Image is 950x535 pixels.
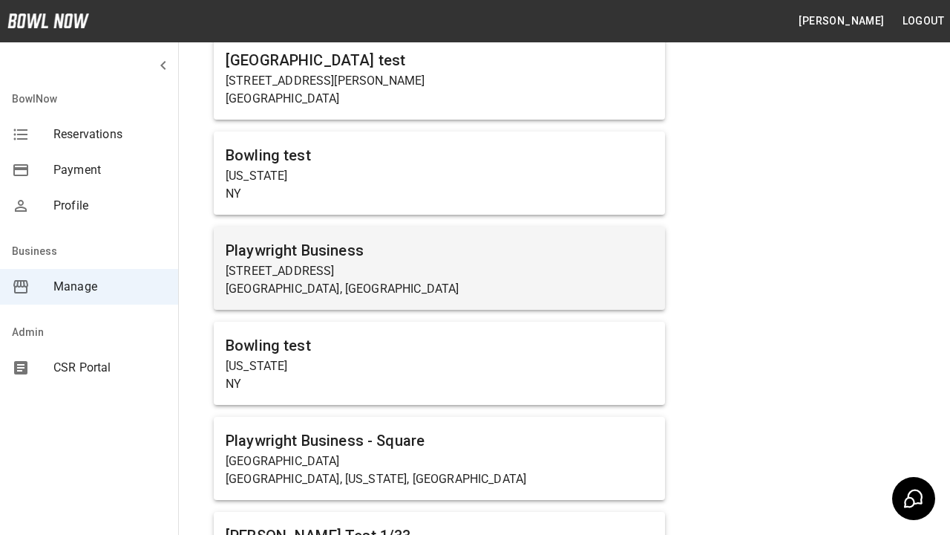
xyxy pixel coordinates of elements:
span: Profile [53,197,166,215]
button: [PERSON_NAME] [793,7,890,35]
p: NY [226,375,653,393]
p: [STREET_ADDRESS] [226,262,653,280]
span: Manage [53,278,166,296]
span: Reservations [53,126,166,143]
h6: Bowling test [226,334,653,357]
span: Payment [53,161,166,179]
span: CSR Portal [53,359,166,377]
p: [STREET_ADDRESS][PERSON_NAME] [226,72,653,90]
p: [GEOGRAPHIC_DATA] [226,90,653,108]
h6: Playwright Business [226,239,653,262]
img: logo [7,13,89,28]
p: [GEOGRAPHIC_DATA], [GEOGRAPHIC_DATA] [226,280,653,298]
h6: Bowling test [226,143,653,167]
p: NY [226,185,653,203]
h6: [GEOGRAPHIC_DATA] test [226,48,653,72]
h6: Playwright Business - Square [226,429,653,453]
button: Logout [897,7,950,35]
p: [US_STATE] [226,357,653,375]
p: [US_STATE] [226,167,653,185]
p: [GEOGRAPHIC_DATA] [226,453,653,470]
p: [GEOGRAPHIC_DATA], [US_STATE], [GEOGRAPHIC_DATA] [226,470,653,488]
